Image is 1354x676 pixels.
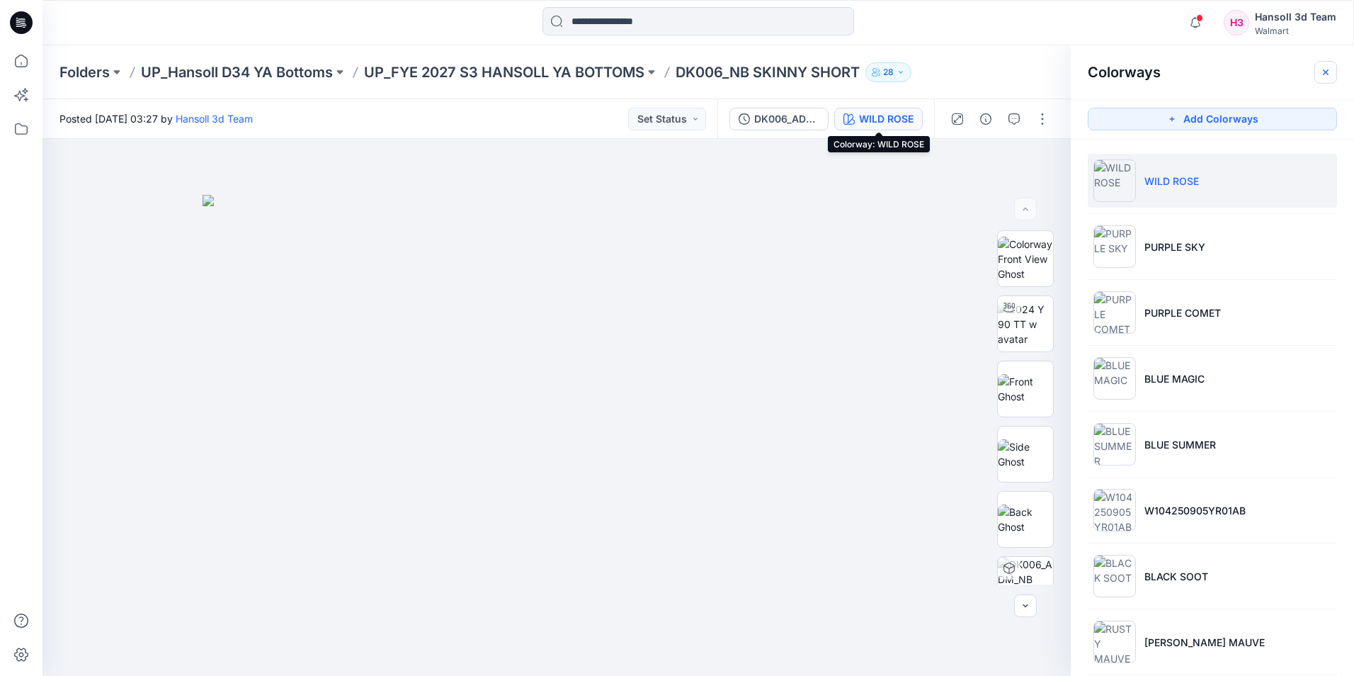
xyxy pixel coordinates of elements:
div: WILD ROSE [859,111,914,127]
p: BLACK SOOT [1144,569,1208,584]
img: WILD ROSE [1093,159,1136,202]
img: Side Ghost [998,439,1053,469]
img: BLACK SOOT [1093,555,1136,597]
img: Front Ghost [998,374,1053,404]
img: PURPLE SKY [1093,225,1136,268]
img: BLUE SUMMER [1093,423,1136,466]
img: PURPLE COMET [1093,291,1136,334]
p: PURPLE COMET [1144,305,1221,320]
button: DK006_ADM_NB SKINNY SHORT [729,108,829,130]
p: BLUE MAGIC [1144,371,1205,386]
img: W104250905YR01AB [1093,489,1136,531]
img: DK006_ADM_NB SKINNY SHORT WILD ROSE [998,557,1053,612]
div: H3 [1224,10,1249,35]
a: UP_Hansoll D34 YA Bottoms [141,62,333,82]
h2: Colorways [1088,64,1161,81]
button: Add Colorways [1088,108,1337,130]
div: DK006_ADM_NB SKINNY SHORT [754,111,819,127]
button: 28 [865,62,911,82]
p: WILD ROSE [1144,174,1199,188]
span: Posted [DATE] 03:27 by [59,111,253,126]
p: 28 [883,64,894,80]
p: [PERSON_NAME] MAUVE [1144,635,1265,650]
a: UP_FYE 2027 S3 HANSOLL YA BOTTOMS [364,62,644,82]
button: WILD ROSE [834,108,923,130]
img: 2024 Y 90 TT w avatar [998,302,1053,347]
button: Details [974,108,997,130]
p: PURPLE SKY [1144,240,1205,254]
img: BLUE MAGIC [1093,357,1136,400]
div: Hansoll 3d Team [1255,9,1336,26]
img: eyJhbGciOiJIUzI1NiIsImtpZCI6IjAiLCJzbHQiOiJzZXMiLCJ0eXAiOiJKV1QifQ.eyJkYXRhIjp7InR5cGUiOiJzdG9yYW... [203,195,911,676]
img: Back Ghost [998,505,1053,534]
a: Folders [59,62,110,82]
p: BLUE SUMMER [1144,437,1216,452]
div: Walmart [1255,26,1336,36]
p: DK006_NB SKINNY SHORT [676,62,860,82]
p: W104250905YR01AB [1144,503,1246,518]
a: Hansoll 3d Team [176,113,253,125]
img: RUSTY MAUVE [1093,621,1136,663]
img: Colorway Front View Ghost [998,237,1053,281]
